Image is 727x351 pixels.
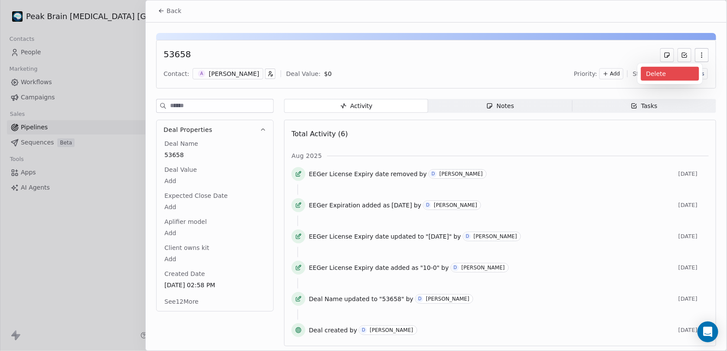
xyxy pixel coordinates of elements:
div: D [426,202,429,209]
span: [DATE] 02:58 PM [164,281,265,289]
div: Notes [486,102,514,111]
div: 53658 [164,48,191,62]
span: Total Activity (6) [291,130,348,138]
span: updated to [391,232,424,241]
div: D [418,295,422,302]
span: by [419,170,427,178]
span: Add [164,255,265,263]
span: by [406,295,413,303]
span: Add [164,203,265,211]
button: Deal Properties [157,120,273,139]
div: Delete [641,67,699,81]
div: [PERSON_NAME] [426,296,469,302]
span: [DATE] [392,201,412,210]
span: Stage: [633,69,652,78]
span: EEGer License Expiry date [309,263,389,272]
span: added as [391,263,419,272]
span: EEGer License Expiry date [309,170,389,178]
div: D [362,327,366,334]
div: D [454,264,457,271]
span: added as [362,201,390,210]
span: Back [167,7,181,15]
div: D [466,233,469,240]
span: [DATE] [678,264,709,271]
div: [PERSON_NAME] [462,265,505,271]
span: Aug 2025 [291,151,322,160]
span: Priority: [574,69,597,78]
span: Deal Properties [164,125,212,134]
span: Add [164,177,265,185]
span: Deal Name [163,139,200,148]
div: [PERSON_NAME] [439,171,483,177]
span: [DATE] [678,202,709,209]
span: "53658" [380,295,404,303]
span: "[DATE]" [426,232,452,241]
div: Contact: [164,69,189,78]
span: Client owns kit [163,243,211,252]
span: [DATE] [678,233,709,240]
span: Add [164,229,265,237]
span: EEGer Expiration [309,201,360,210]
span: [DATE] [678,327,709,334]
div: Deal Properties [157,139,273,311]
span: by [454,232,461,241]
span: Created Date [163,269,206,278]
span: Deal created by [309,326,357,335]
div: Deal Value: [286,69,321,78]
div: [PERSON_NAME] [434,202,477,208]
span: Add [610,70,620,78]
span: by [442,263,449,272]
span: updated to [344,295,378,303]
span: [DATE] [678,295,709,302]
div: D [432,171,435,177]
button: See12More [159,294,204,309]
span: Deal Value [163,165,199,174]
span: "10-0" [420,263,440,272]
div: Open Intercom Messenger [698,321,718,342]
span: [DATE] [678,171,709,177]
span: Deal Name [309,295,343,303]
span: Expected Close Date [163,191,229,200]
div: [PERSON_NAME] [474,233,517,239]
span: removed [391,170,418,178]
span: by [414,201,421,210]
span: A [198,70,206,78]
div: Tasks [631,102,658,111]
div: [PERSON_NAME] [209,69,259,78]
span: 53658 [164,151,265,159]
span: EEGer License Expiry date [309,232,389,241]
span: Aplifier model [163,217,208,226]
div: [PERSON_NAME] [370,327,413,333]
button: Back [153,3,187,19]
span: $ 0 [324,70,332,77]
